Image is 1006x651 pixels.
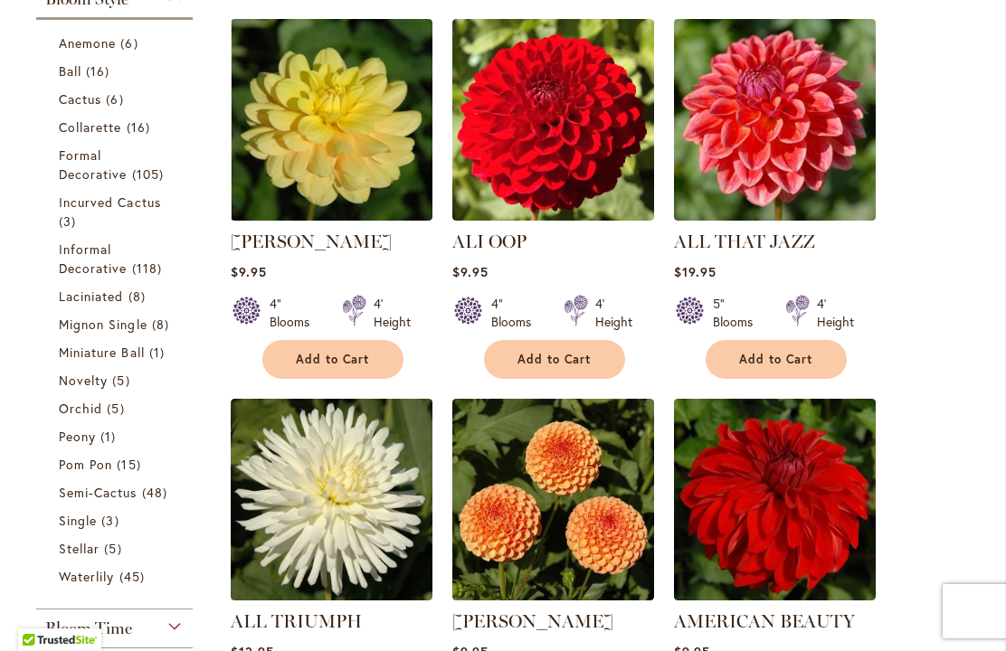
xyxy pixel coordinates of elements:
[674,610,855,632] a: AMERICAN BEAUTY
[674,207,876,224] a: ALL THAT JAZZ
[739,352,813,367] span: Add to Cart
[674,231,815,252] a: ALL THAT JAZZ
[231,231,392,252] a: [PERSON_NAME]
[231,207,432,224] a: AHOY MATEY
[59,287,175,306] a: Laciniated 8
[59,400,102,417] span: Orchid
[452,587,654,604] a: AMBER QUEEN
[119,567,149,586] span: 45
[106,90,128,108] span: 6
[674,19,876,221] img: ALL THAT JAZZ
[231,587,432,604] a: ALL TRIUMPH
[674,587,876,604] a: AMERICAN BEAUTY
[59,455,175,474] a: Pom Pon 15
[127,118,155,137] span: 16
[59,484,138,501] span: Semi-Cactus
[59,34,116,52] span: Anemone
[132,259,166,278] span: 118
[231,399,432,600] img: ALL TRIUMPH
[59,193,161,211] span: Incurved Cactus
[104,539,126,558] span: 5
[817,295,854,331] div: 4' Height
[59,146,175,184] a: Formal Decorative 105
[59,399,175,418] a: Orchid 5
[452,399,654,600] img: AMBER QUEEN
[452,207,654,224] a: ALI OOP
[231,19,432,221] img: AHOY MATEY
[152,315,174,334] span: 8
[452,231,527,252] a: ALI OOP
[59,343,175,362] a: Miniature Ball 1
[59,61,175,80] a: Ball 16
[491,295,542,331] div: 4" Blooms
[59,456,112,473] span: Pom Pon
[101,511,123,530] span: 3
[149,343,169,362] span: 1
[59,33,175,52] a: Anemone 6
[706,340,847,379] button: Add to Cart
[107,399,128,418] span: 5
[142,483,172,502] span: 48
[45,618,132,638] span: Bloom Time
[59,315,175,334] a: Mignon Single 8
[59,372,108,389] span: Novelty
[112,371,134,390] span: 5
[59,62,81,80] span: Ball
[128,287,150,306] span: 8
[713,295,764,331] div: 5" Blooms
[59,146,128,183] span: Formal Decorative
[270,295,320,331] div: 4" Blooms
[59,344,145,361] span: Miniature Ball
[59,316,147,333] span: Mignon Single
[59,567,175,586] a: Waterlily 45
[452,610,613,632] a: [PERSON_NAME]
[674,399,876,600] img: AMERICAN BEAUTY
[59,511,175,530] a: Single 3
[86,61,114,80] span: 16
[59,240,175,278] a: Informal Decorative 118
[59,193,175,231] a: Incurved Cactus 3
[59,371,175,390] a: Novelty 5
[262,340,403,379] button: Add to Cart
[132,165,168,184] span: 105
[517,352,592,367] span: Add to Cart
[231,610,362,632] a: ALL TRIUMPH
[59,212,81,231] span: 3
[59,118,175,137] a: Collarette 16
[59,241,128,277] span: Informal Decorative
[59,288,124,305] span: Laciniated
[59,512,97,529] span: Single
[59,428,96,445] span: Peony
[59,540,100,557] span: Stellar
[14,587,64,637] iframe: Launch Accessibility Center
[374,295,411,331] div: 4' Height
[231,263,267,280] span: $9.95
[120,33,142,52] span: 6
[484,340,625,379] button: Add to Cart
[117,455,145,474] span: 15
[59,483,175,502] a: Semi-Cactus 48
[59,568,114,585] span: Waterlily
[674,263,717,280] span: $19.95
[59,539,175,558] a: Stellar 5
[59,90,175,108] a: Cactus 6
[100,427,120,446] span: 1
[452,19,654,221] img: ALI OOP
[452,263,489,280] span: $9.95
[59,118,122,136] span: Collarette
[296,352,370,367] span: Add to Cart
[595,295,632,331] div: 4' Height
[59,90,101,108] span: Cactus
[59,427,175,446] a: Peony 1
